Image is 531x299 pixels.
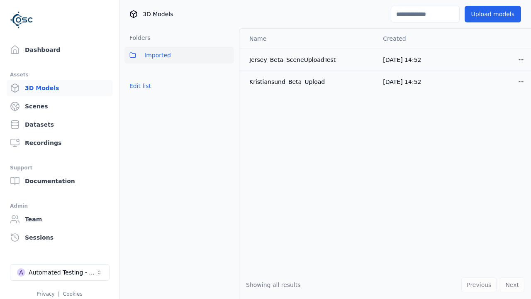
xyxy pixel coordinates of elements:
a: Documentation [7,173,112,189]
a: Team [7,211,112,228]
span: [DATE] 14:52 [383,56,421,63]
a: Recordings [7,135,112,151]
div: Automated Testing - Playwright [29,268,96,277]
a: Sessions [7,229,112,246]
img: Logo [10,8,33,32]
a: 3D Models [7,80,112,96]
button: Upload models [465,6,521,22]
div: Admin [10,201,109,211]
div: Jersey_Beta_SceneUploadTest [249,56,370,64]
a: Cookies [63,291,83,297]
div: Support [10,163,109,173]
span: | [58,291,60,297]
span: Showing all results [246,282,301,288]
span: Imported [144,50,171,60]
button: Select a workspace [10,264,110,281]
div: Kristiansund_Beta_Upload [249,78,370,86]
th: Name [239,29,376,49]
h3: Folders [124,34,151,42]
a: Datasets [7,116,112,133]
th: Created [376,29,454,49]
span: 3D Models [143,10,173,18]
a: Privacy [37,291,54,297]
a: Dashboard [7,42,112,58]
button: Edit list [124,78,156,93]
button: Imported [124,47,234,64]
span: [DATE] 14:52 [383,78,421,85]
a: Scenes [7,98,112,115]
div: A [17,268,25,277]
div: Assets [10,70,109,80]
